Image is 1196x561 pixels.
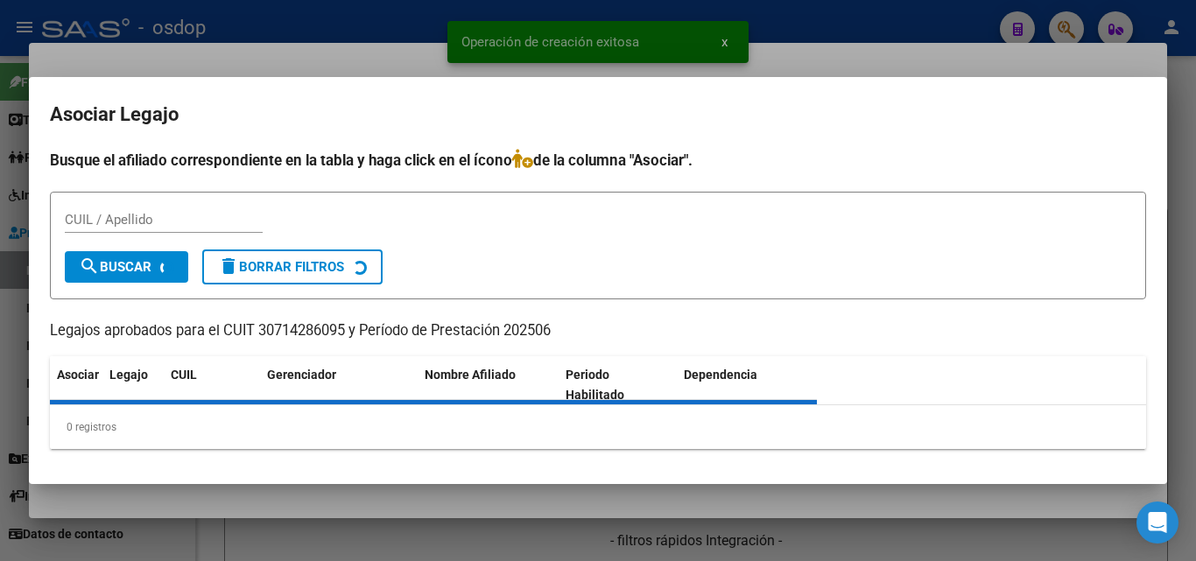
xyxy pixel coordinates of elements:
[677,356,818,414] datatable-header-cell: Dependencia
[218,256,239,277] mat-icon: delete
[50,149,1146,172] h4: Busque el afiliado correspondiente en la tabla y haga click en el ícono de la columna "Asociar".
[50,320,1146,342] p: Legajos aprobados para el CUIT 30714286095 y Período de Prestación 202506
[202,249,383,284] button: Borrar Filtros
[102,356,164,414] datatable-header-cell: Legajo
[50,405,1146,449] div: 0 registros
[418,356,559,414] datatable-header-cell: Nombre Afiliado
[684,368,757,382] span: Dependencia
[164,356,260,414] datatable-header-cell: CUIL
[57,368,99,382] span: Asociar
[50,356,102,414] datatable-header-cell: Asociar
[566,368,624,402] span: Periodo Habilitado
[65,251,188,283] button: Buscar
[425,368,516,382] span: Nombre Afiliado
[50,98,1146,131] h2: Asociar Legajo
[218,259,344,275] span: Borrar Filtros
[1136,501,1178,543] div: Open Intercom Messenger
[559,356,677,414] datatable-header-cell: Periodo Habilitado
[109,368,148,382] span: Legajo
[171,368,197,382] span: CUIL
[79,256,100,277] mat-icon: search
[267,368,336,382] span: Gerenciador
[79,259,151,275] span: Buscar
[260,356,418,414] datatable-header-cell: Gerenciador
